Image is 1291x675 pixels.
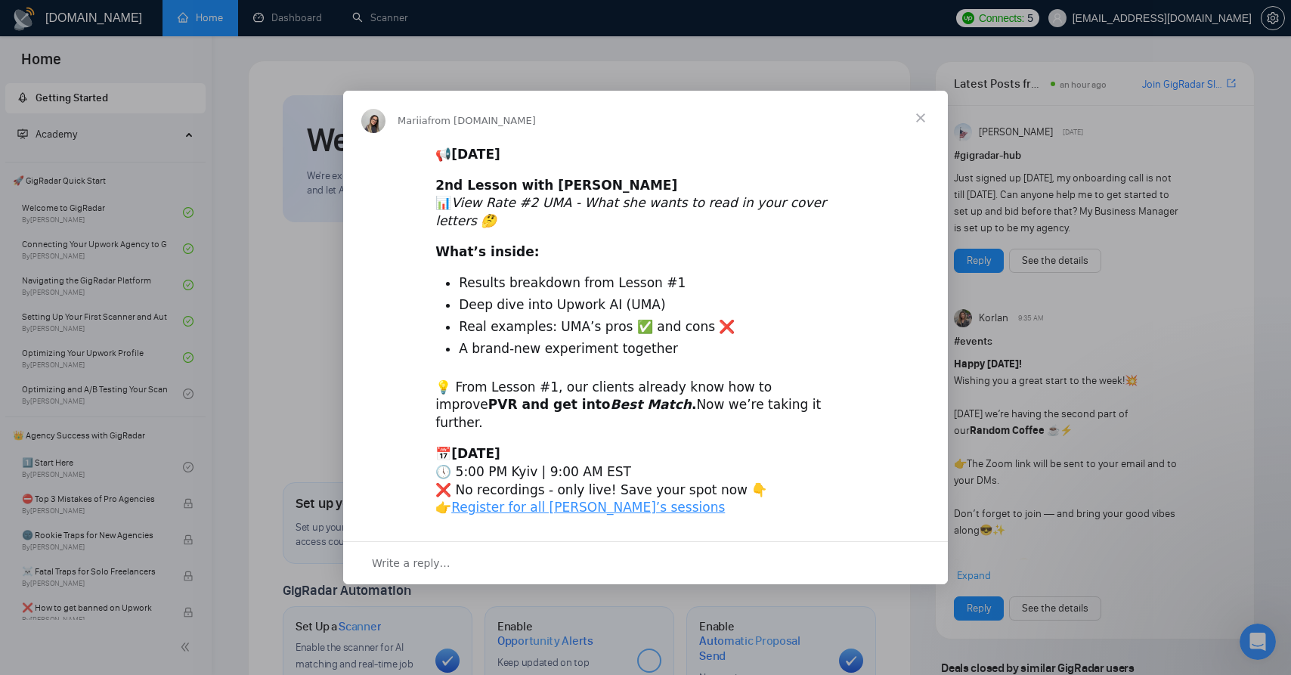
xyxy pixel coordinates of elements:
span: from [DOMAIN_NAME] [428,115,536,126]
li: Deep dive into Upwork AI (UMA) [459,296,856,314]
img: Profile image for Mariia [361,109,385,133]
span: Close [893,91,948,145]
div: 📢 [435,146,856,164]
div: 📊 [435,177,856,231]
b: PVR and get into . [488,397,697,412]
li: Real examples: UMA’s pros ✅ and cons ❌ [459,318,856,336]
span: Mariia [398,115,428,126]
span: Write a reply… [372,553,450,573]
div: 📅 🕔 5:00 PM Kyiv | 9:00 AM EST ❌ No recordings - only live! Save your spot now 👇 👉 [435,445,856,517]
b: 2nd Lesson with [PERSON_NAME] [435,178,677,193]
a: Register for all [PERSON_NAME]’s sessions [451,500,725,515]
i: Best Match [611,397,692,412]
li: Results breakdown from Lesson #1 [459,274,856,293]
li: A brand-new experiment together [459,340,856,358]
b: What’s inside: [435,244,539,259]
b: [DATE] [451,446,500,461]
div: Open conversation and reply [343,541,948,584]
b: [DATE] [451,147,500,162]
div: 💡 From Lesson #1, our clients already know how to improve Now we’re taking it further. [435,379,856,432]
i: View Rate #2 UMA - What she wants to read in your cover letters 🤔 [435,195,826,228]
